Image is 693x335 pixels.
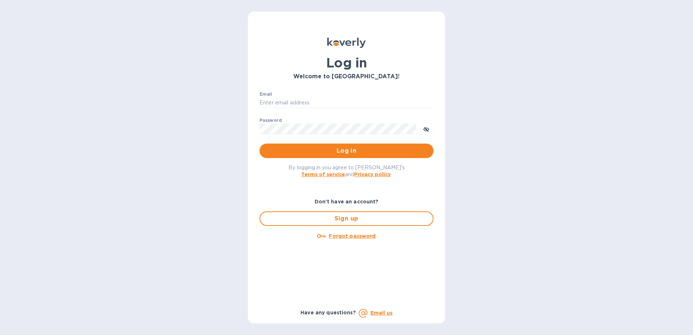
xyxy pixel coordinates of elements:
[260,211,433,226] button: Sign up
[260,92,272,96] label: Email
[419,121,433,136] button: toggle password visibility
[266,214,427,223] span: Sign up
[260,98,433,108] input: Enter email address
[301,171,345,177] a: Terms of service
[370,310,393,316] a: Email us
[300,310,356,315] b: Have any questions?
[260,144,433,158] button: Log in
[260,118,282,123] label: Password
[265,146,428,155] span: Log in
[315,199,379,204] b: Don't have an account?
[354,171,391,177] a: Privacy policy
[289,165,405,177] span: By logging in you agree to [PERSON_NAME]'s and .
[260,55,433,70] h1: Log in
[260,73,433,80] h3: Welcome to [GEOGRAPHIC_DATA]!
[329,233,375,239] u: Forgot password
[327,38,366,48] img: Koverly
